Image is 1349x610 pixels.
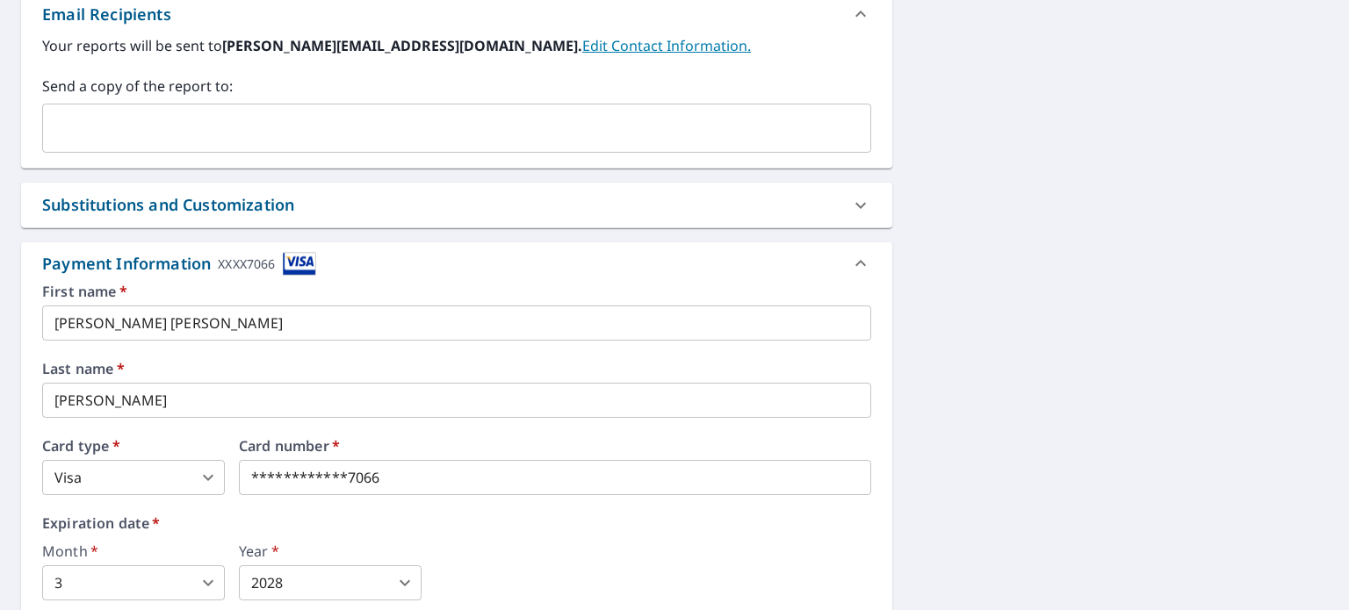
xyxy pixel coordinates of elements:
div: Substitutions and Customization [21,183,892,227]
label: Last name [42,362,871,376]
div: Payment Information [42,252,316,276]
label: Card type [42,439,225,453]
label: Expiration date [42,516,871,530]
label: Send a copy of the report to: [42,75,871,97]
div: Payment InformationXXXX7066cardImage [21,242,892,284]
b: [PERSON_NAME][EMAIL_ADDRESS][DOMAIN_NAME]. [222,36,582,55]
label: Month [42,544,225,558]
div: Substitutions and Customization [42,193,294,217]
label: Year [239,544,422,558]
label: Your reports will be sent to [42,35,871,56]
a: EditContactInfo [582,36,751,55]
div: 2028 [239,565,422,600]
label: Card number [239,439,871,453]
div: 3 [42,565,225,600]
img: cardImage [283,252,316,276]
div: XXXX7066 [218,252,275,276]
label: First name [42,284,871,298]
div: Email Recipients [42,3,171,26]
div: Visa [42,460,225,495]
